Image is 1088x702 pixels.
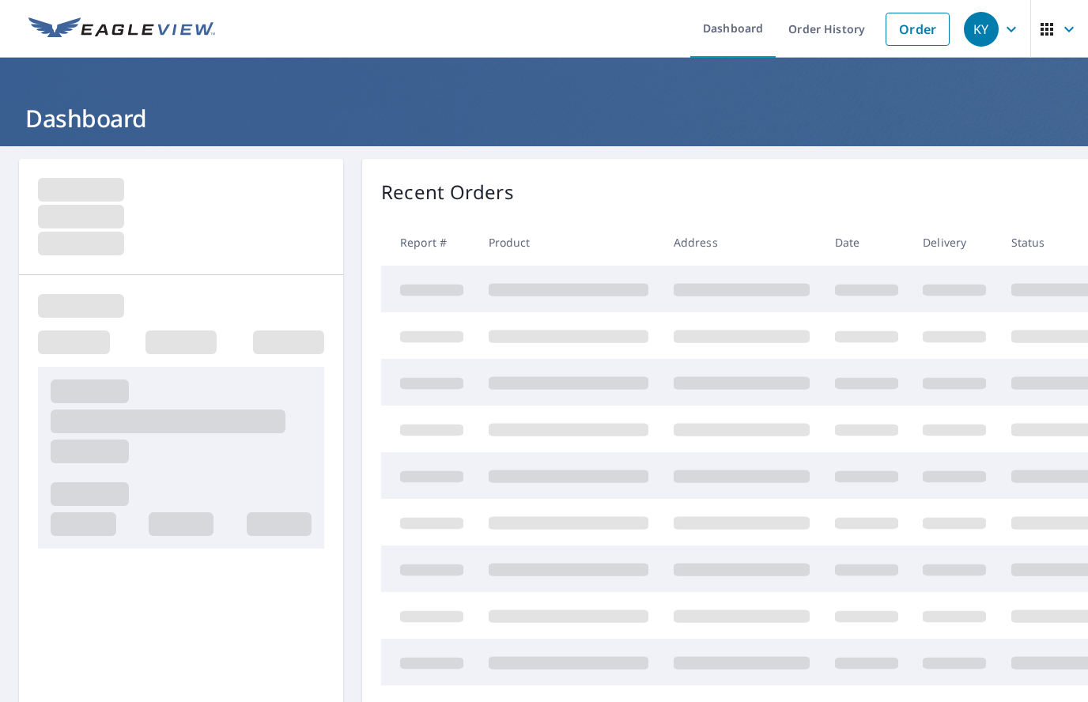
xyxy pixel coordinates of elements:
th: Delivery [910,219,999,266]
img: EV Logo [28,17,215,41]
th: Report # [381,219,476,266]
div: KY [964,12,999,47]
h1: Dashboard [19,102,1069,134]
p: Recent Orders [381,178,514,206]
a: Order [886,13,950,46]
th: Product [476,219,661,266]
th: Address [661,219,822,266]
th: Date [822,219,911,266]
